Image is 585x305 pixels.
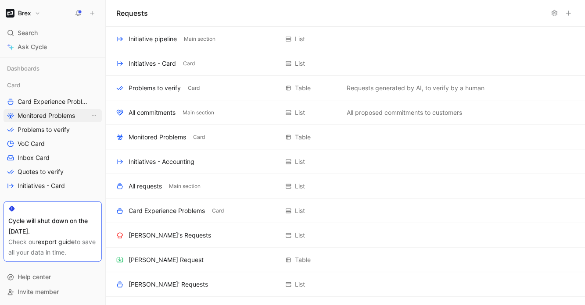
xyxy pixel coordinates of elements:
[18,288,59,295] span: Invite member
[295,230,305,241] div: List
[295,206,305,216] div: List
[106,272,585,297] div: [PERSON_NAME]' RequestsListView actions
[129,181,162,192] div: All requests
[182,35,217,43] button: Main section
[106,199,585,223] div: Card Experience ProblemsCardListView actions
[191,133,207,141] button: Card
[345,107,464,118] button: All proposed commitments to customers
[38,238,75,245] a: export guide
[129,34,177,44] div: Initiative pipeline
[18,181,65,190] span: Initiatives - Card
[295,156,305,167] div: List
[106,76,585,100] div: Problems to verifyCardTableRequests generated by AI, to verify by a humanView actions
[18,28,38,38] span: Search
[18,9,31,17] h1: Brex
[129,107,176,118] div: All commitments
[129,279,208,290] div: [PERSON_NAME]' Requests
[188,84,200,92] span: Card
[18,153,50,162] span: Inbox Card
[169,182,201,191] span: Main section
[129,230,211,241] div: [PERSON_NAME]'s Requests
[129,83,181,93] div: Problems to verify
[106,125,585,149] div: Monitored ProblemsCardTableView actions
[345,83,486,93] button: Requests generated by AI, to verify by a human
[295,279,305,290] div: List
[4,151,102,164] a: Inbox Card
[90,111,98,120] button: View actions
[295,132,311,142] div: Table
[129,58,176,69] div: Initiatives - Card
[7,64,39,73] span: Dashboards
[4,179,102,192] a: Initiatives - Card
[295,83,311,93] div: Table
[18,42,47,52] span: Ask Cycle
[106,223,585,248] div: [PERSON_NAME]'s RequestsListView actions
[295,255,311,265] div: Table
[106,27,585,51] div: Initiative pipelineMain sectionListView actions
[193,133,205,142] span: Card
[129,206,205,216] div: Card Experience Problems
[4,270,102,284] div: Help center
[4,26,102,39] div: Search
[106,248,585,272] div: [PERSON_NAME] RequestTableView actions
[183,108,214,117] span: Main section
[129,255,204,265] div: [PERSON_NAME] Request
[6,9,14,18] img: Brex
[7,81,20,89] span: Card
[129,132,186,142] div: Monitored Problems
[4,62,102,75] div: Dashboards
[186,84,201,92] button: Card
[183,59,195,68] span: Card
[295,34,305,44] div: List
[4,109,102,122] a: Monitored ProblemsView actions
[181,60,197,67] button: Card
[18,139,45,148] span: VoC Card
[184,35,215,43] span: Main section
[4,123,102,136] a: Problems to verify
[181,109,216,117] button: Main section
[4,95,102,108] a: Card Experience Problems
[295,58,305,69] div: List
[8,216,97,237] div: Cycle will shut down on the [DATE].
[106,51,585,76] div: Initiatives - CardCardListView actions
[18,167,64,176] span: Quotes to verify
[4,285,102,298] div: Invite member
[4,78,102,192] div: CardCard Experience ProblemsMonitored ProblemsView actionsProblems to verifyVoC CardInbox CardQuo...
[4,40,102,53] a: Ask Cycle
[210,207,226,215] button: Card
[106,149,585,174] div: Initiatives - AccountingListView actions
[18,111,75,120] span: Monitored Problems
[18,125,70,134] span: Problems to verify
[18,273,51,280] span: Help center
[106,174,585,199] div: All requestsMain sectionListView actions
[347,83,485,93] span: Requests generated by AI, to verify by a human
[212,206,224,215] span: Card
[167,182,202,190] button: Main section
[4,78,102,92] div: Card
[347,107,462,118] span: All proposed commitments to customers
[4,7,43,19] button: BrexBrex
[116,8,148,18] h1: Requests
[18,97,90,106] span: Card Experience Problems
[106,100,585,125] div: All commitmentsMain sectionListAll proposed commitments to customersView actions
[129,156,194,167] div: Initiatives - Accounting
[295,181,305,192] div: List
[8,237,97,258] div: Check our to save all your data in time.
[4,137,102,150] a: VoC Card
[295,107,305,118] div: List
[4,165,102,178] a: Quotes to verify
[4,62,102,78] div: Dashboards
